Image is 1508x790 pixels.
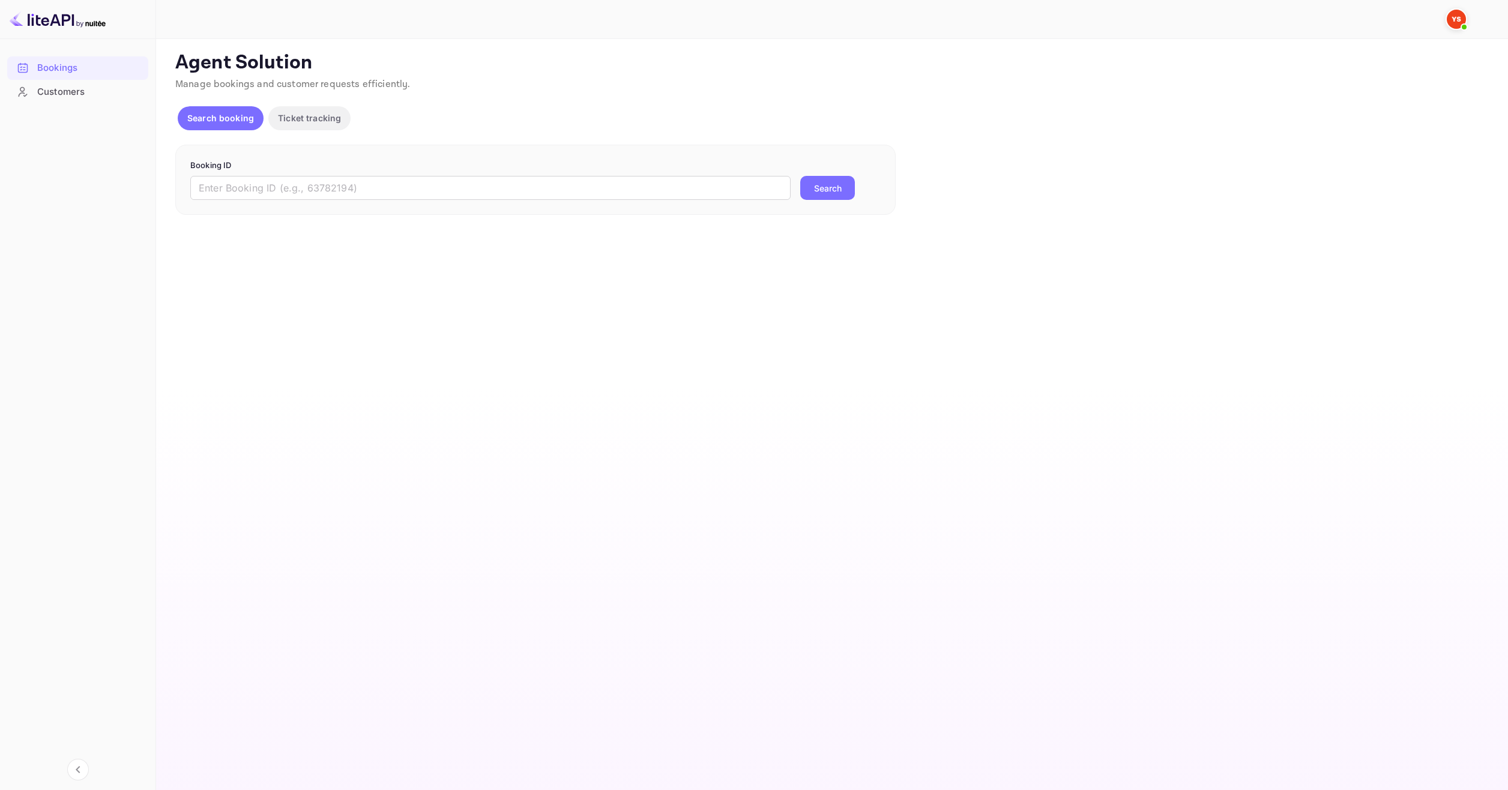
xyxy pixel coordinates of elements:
[175,78,411,91] span: Manage bookings and customer requests efficiently.
[175,51,1486,75] p: Agent Solution
[37,61,142,75] div: Bookings
[7,80,148,103] a: Customers
[10,10,106,29] img: LiteAPI logo
[190,160,881,172] p: Booking ID
[7,56,148,79] a: Bookings
[800,176,855,200] button: Search
[278,112,341,124] p: Ticket tracking
[37,85,142,99] div: Customers
[190,176,791,200] input: Enter Booking ID (e.g., 63782194)
[187,112,254,124] p: Search booking
[1447,10,1466,29] img: Yandex Support
[7,56,148,80] div: Bookings
[7,80,148,104] div: Customers
[67,759,89,780] button: Collapse navigation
